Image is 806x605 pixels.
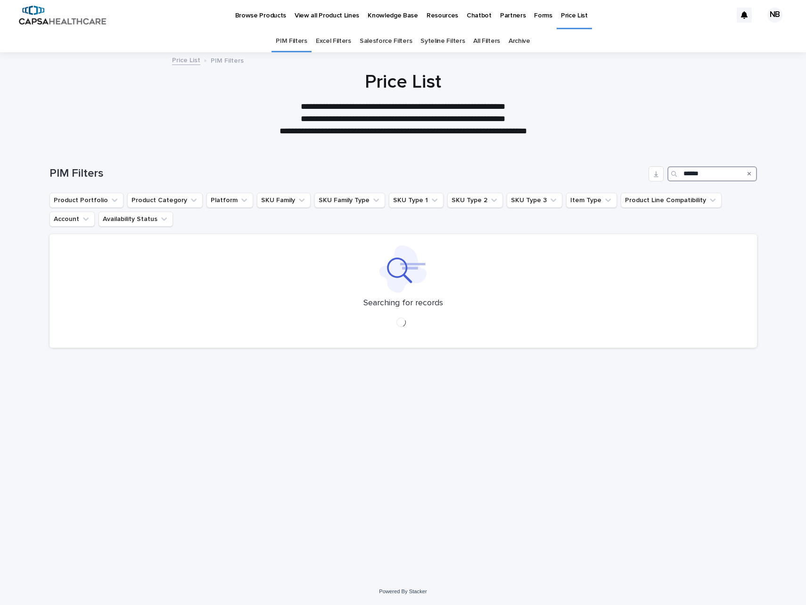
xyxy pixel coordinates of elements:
p: Searching for records [363,298,443,309]
a: PIM Filters [276,30,307,52]
div: NB [767,8,782,23]
img: B5p4sRfuTuC72oLToeu7 [19,6,106,25]
button: SKU Family [257,193,311,208]
button: Platform [206,193,253,208]
button: SKU Type 3 [507,193,562,208]
button: Account [49,212,95,227]
a: All Filters [473,30,500,52]
a: Archive [509,30,530,52]
button: SKU Type 2 [447,193,503,208]
p: PIM Filters [211,55,244,65]
button: SKU Type 1 [389,193,444,208]
button: Availability Status [99,212,173,227]
button: Product Line Compatibility [621,193,722,208]
button: Product Portfolio [49,193,123,208]
button: Item Type [566,193,617,208]
a: Powered By Stacker [379,589,427,594]
h1: PIM Filters [49,167,645,180]
input: Search [667,166,757,181]
a: Salesforce Filters [360,30,412,52]
h1: Price List [172,71,634,93]
a: Syteline Filters [420,30,465,52]
a: Excel Filters [316,30,351,52]
a: Price List [172,54,200,65]
button: Product Category [127,193,203,208]
button: SKU Family Type [314,193,385,208]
